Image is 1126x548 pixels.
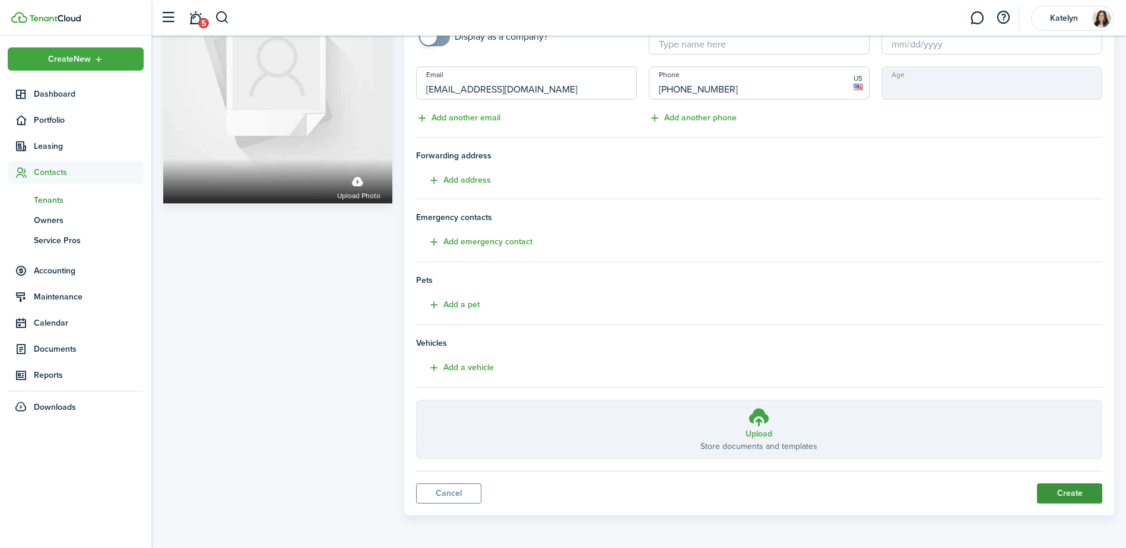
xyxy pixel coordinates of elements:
[649,111,737,125] button: Add another phone
[881,21,1102,55] input: mm/dd/yyyy
[34,166,144,179] span: Contacts
[416,337,1103,349] h4: Vehicles
[649,21,870,55] input: Type name here
[1092,9,1111,28] img: Katelyn
[854,73,863,84] span: US
[8,82,144,106] a: Dashboard
[34,234,144,247] span: Service Pros
[34,140,144,152] span: Leasing
[649,66,870,100] input: Add phone number
[416,66,637,100] input: Add email here
[416,211,1103,224] h4: Emergency contacts
[416,483,481,504] a: Cancel
[198,18,209,28] span: 5
[416,274,1103,286] h4: Pets
[11,12,27,23] img: TenantCloud
[416,149,1103,162] span: Forwarding address
[34,194,144,206] span: Tenants
[1037,483,1102,504] button: Create
[966,3,988,33] a: Messaging
[416,111,500,125] button: Add another email
[416,298,480,312] button: Add a pet
[34,265,144,277] span: Accounting
[8,190,144,210] a: Tenants
[700,440,817,453] p: Store documents and templates
[215,8,230,28] button: Search
[416,361,494,375] button: Add a vehicle
[8,210,144,230] a: Owners
[416,174,491,187] button: Add address
[48,55,91,63] span: Create New
[1040,14,1087,23] span: Katelyn
[34,343,144,355] span: Documents
[8,47,144,71] button: Open menu
[416,235,532,249] button: Add emergency contact
[337,190,380,202] span: Upload photo
[184,3,207,33] a: Notifications
[34,369,144,381] span: Reports
[34,317,144,329] span: Calendar
[8,364,144,387] a: Reports
[746,428,772,440] h3: Upload
[337,170,380,202] label: Upload photo
[157,7,179,29] button: Open sidebar
[29,15,81,22] img: TenantCloud
[34,291,144,303] span: Maintenance
[34,114,144,126] span: Portfolio
[993,8,1013,28] button: Open resource center
[34,88,144,100] span: Dashboard
[34,401,76,413] span: Downloads
[8,230,144,250] a: Service Pros
[34,214,144,227] span: Owners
